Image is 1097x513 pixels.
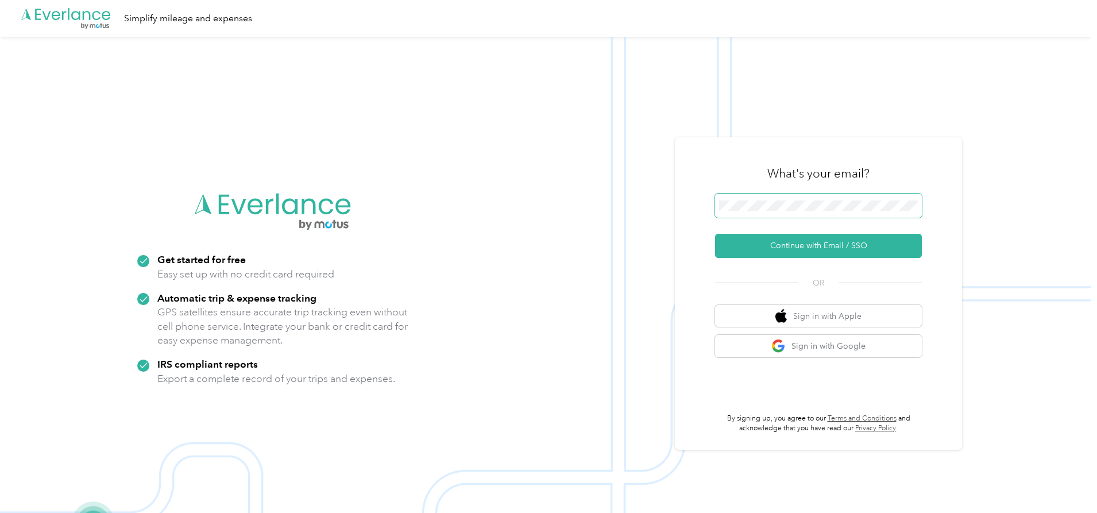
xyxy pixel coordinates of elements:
[157,267,334,281] p: Easy set up with no credit card required
[157,305,408,348] p: GPS satellites ensure accurate trip tracking even without cell phone service. Integrate your bank...
[124,11,252,26] div: Simplify mileage and expenses
[767,165,870,182] h3: What's your email?
[157,372,395,386] p: Export a complete record of your trips and expenses.
[715,335,922,357] button: google logoSign in with Google
[771,339,786,353] img: google logo
[798,277,839,289] span: OR
[775,309,787,323] img: apple logo
[828,414,897,423] a: Terms and Conditions
[157,292,316,304] strong: Automatic trip & expense tracking
[715,414,922,434] p: By signing up, you agree to our and acknowledge that you have read our .
[157,358,258,370] strong: IRS compliant reports
[157,253,246,265] strong: Get started for free
[715,234,922,258] button: Continue with Email / SSO
[715,305,922,327] button: apple logoSign in with Apple
[855,424,896,433] a: Privacy Policy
